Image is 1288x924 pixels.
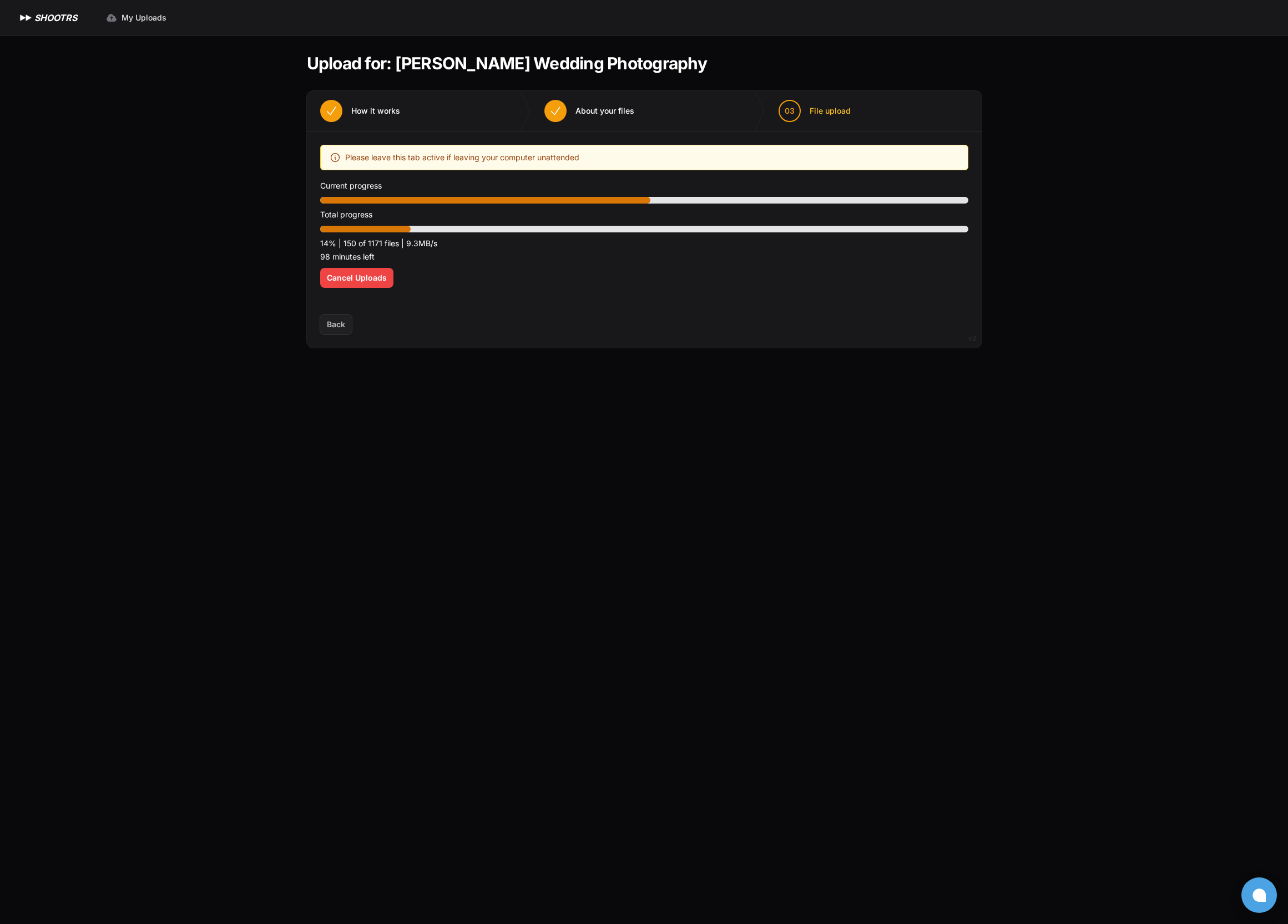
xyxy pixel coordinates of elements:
p: 98 minutes left [320,250,968,263]
p: Current progress [320,179,968,192]
p: Total progress [320,208,968,221]
a: SHOOTRS SHOOTRS [18,11,77,24]
img: SHOOTRS [18,11,34,24]
span: Cancel Uploads [327,272,387,283]
button: Open chat window [1241,877,1277,913]
span: My Uploads [122,12,166,23]
button: How it works [307,91,413,131]
h1: Upload for: [PERSON_NAME] Wedding Photography [307,53,707,73]
a: My Uploads [99,8,173,28]
h1: SHOOTRS [34,11,77,24]
span: File upload [810,105,851,116]
span: Please leave this tab active if leaving your computer unattended [345,151,579,164]
button: About your files [531,91,648,131]
button: 03 File upload [765,91,864,131]
button: Cancel Uploads [320,268,393,288]
span: 03 [785,105,795,116]
span: About your files [575,105,634,116]
div: v2 [968,332,976,345]
p: 14% | 150 of 1171 files | 9.3MB/s [320,237,968,250]
span: How it works [351,105,400,116]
